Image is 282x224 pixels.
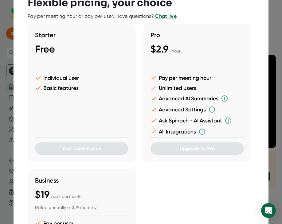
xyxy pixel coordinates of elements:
[151,95,244,102] li: Advanced AI Summaries
[35,177,128,184] h3: Business
[170,48,180,53] span: / hour
[261,203,276,218] div: Open Intercom Messenger
[28,13,177,19] div: Pay per meeting hour or pay per user. Have questions?
[151,128,244,135] li: All Integrations
[151,85,244,91] li: Unlimited users
[35,31,128,39] h3: Starter
[35,85,128,91] li: Basic features
[35,189,49,200] span: $19
[180,145,215,151] span: Upgrade to Pro
[35,142,128,155] button: Your current plan
[151,43,168,55] span: $2.9
[151,117,244,124] li: Ask Spinach - AI Assistant
[35,43,55,55] span: Free
[151,31,244,39] h3: Pro
[35,205,128,210] div: (Billed annually or $29 monthly)
[151,75,244,81] li: Pay per meeting hour
[155,13,177,19] a: Chat live
[62,145,101,151] span: Your current plan
[151,106,244,113] li: Advanced Settings
[151,142,244,155] button: Upgrade to Pro
[51,194,82,199] span: / user per month
[35,75,128,81] li: Individual user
